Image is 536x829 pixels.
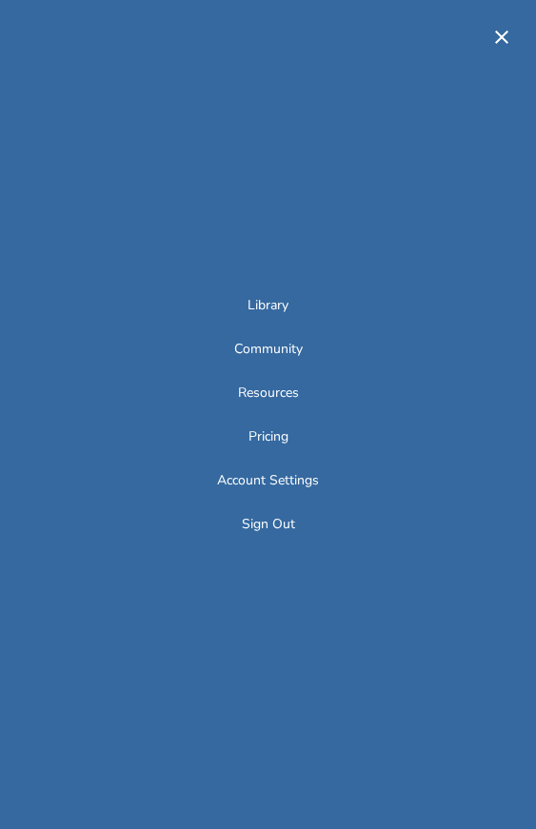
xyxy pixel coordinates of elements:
a: Account Settings [217,474,319,490]
button: Sign Out [242,518,295,534]
a: Pricing [248,430,288,446]
a: Resources [238,386,299,403]
a: Library [248,299,288,315]
a: Community [234,343,303,359]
